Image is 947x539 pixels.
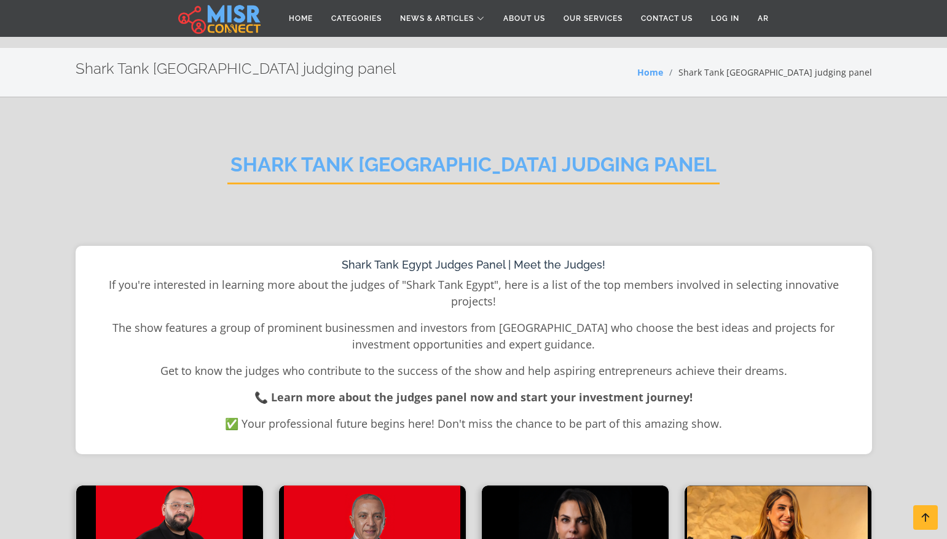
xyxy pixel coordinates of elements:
a: About Us [494,7,554,30]
img: main.misr_connect [178,3,261,34]
li: Shark Tank [GEOGRAPHIC_DATA] judging panel [663,66,872,79]
span: News & Articles [400,13,474,24]
a: Contact Us [632,7,702,30]
a: AR [749,7,778,30]
p: If you're interested in learning more about the judges of "Shark Tank Egypt", here is a list of t... [88,277,860,310]
a: News & Articles [391,7,494,30]
a: Our Services [554,7,632,30]
h2: Shark Tank [GEOGRAPHIC_DATA] judging panel [76,60,396,78]
h2: Shark Tank [GEOGRAPHIC_DATA] judging panel [227,153,720,184]
p: The show features a group of prominent businessmen and investors from [GEOGRAPHIC_DATA] who choos... [88,320,860,353]
a: Log in [702,7,749,30]
a: Home [280,7,322,30]
p: Get to know the judges who contribute to the success of the show and help aspiring entrepreneurs ... [88,363,860,379]
p: 📞 Learn more about the judges panel now and start your investment journey! [88,389,860,406]
p: ✅ Your professional future begins here! Don't miss the chance to be part of this amazing show. [88,415,860,432]
a: Home [637,66,663,78]
a: Categories [322,7,391,30]
h1: Shark Tank Egypt Judges Panel | Meet the Judges! [88,258,860,272]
